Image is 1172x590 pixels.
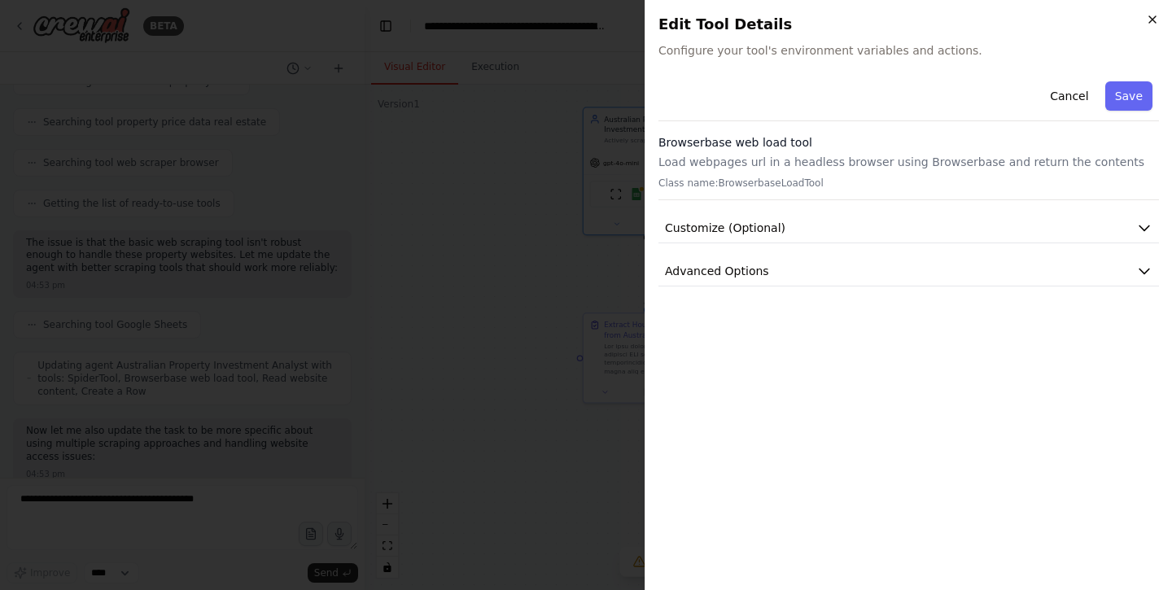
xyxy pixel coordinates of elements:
[658,256,1159,286] button: Advanced Options
[658,13,1159,36] h2: Edit Tool Details
[658,154,1159,170] p: Load webpages url in a headless browser using Browserbase and return the contents
[658,177,1159,190] p: Class name: BrowserbaseLoadTool
[1040,81,1098,111] button: Cancel
[665,263,769,279] span: Advanced Options
[658,213,1159,243] button: Customize (Optional)
[665,220,785,236] span: Customize (Optional)
[1105,81,1152,111] button: Save
[658,42,1159,59] span: Configure your tool's environment variables and actions.
[658,134,1159,151] h3: Browserbase web load tool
